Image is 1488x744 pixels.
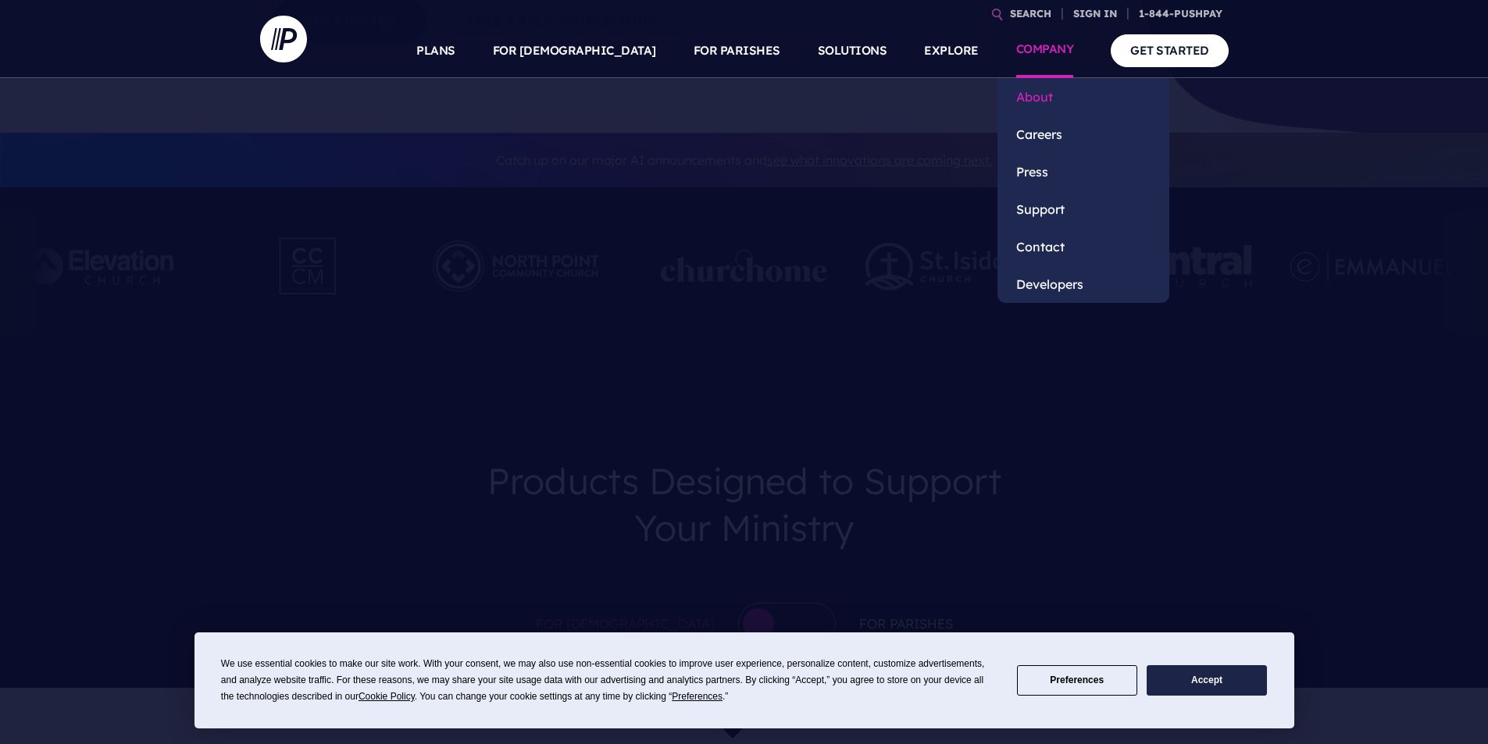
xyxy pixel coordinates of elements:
[997,116,1169,153] a: Careers
[997,190,1169,228] a: Support
[924,23,979,78] a: EXPLORE
[997,265,1169,303] a: Developers
[997,78,1169,116] a: About
[359,691,415,702] span: Cookie Policy
[194,632,1294,728] div: Cookie Consent Prompt
[694,23,780,78] a: FOR PARISHES
[493,23,656,78] a: FOR [DEMOGRAPHIC_DATA]
[997,153,1169,190] a: Press
[672,691,723,702] span: Preferences
[997,228,1169,265] a: Contact
[1111,34,1229,66] a: GET STARTED
[416,23,455,78] a: PLANS
[818,23,887,78] a: SOLUTIONS
[1016,23,1074,78] a: COMPANY
[1147,665,1267,696] button: Accept
[221,656,998,705] div: We use essential cookies to make our site work. With your consent, we may also use non-essential ...
[1017,665,1137,696] button: Preferences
